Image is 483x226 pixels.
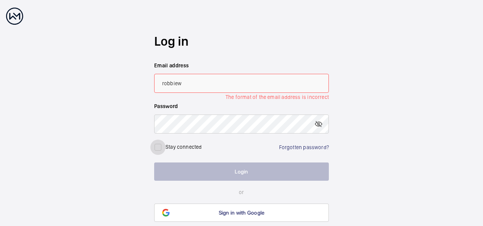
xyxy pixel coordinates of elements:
p: or [154,188,329,196]
input: Your email address [154,74,329,93]
li: The format of the email address is incorrect [154,93,329,101]
button: Login [154,162,329,181]
span: Sign in with Google [219,210,265,216]
a: Forgotten password? [279,144,329,150]
label: Password [154,102,329,110]
label: Email address [154,62,329,69]
label: Stay connected [166,144,202,150]
h2: Log in [154,32,329,50]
